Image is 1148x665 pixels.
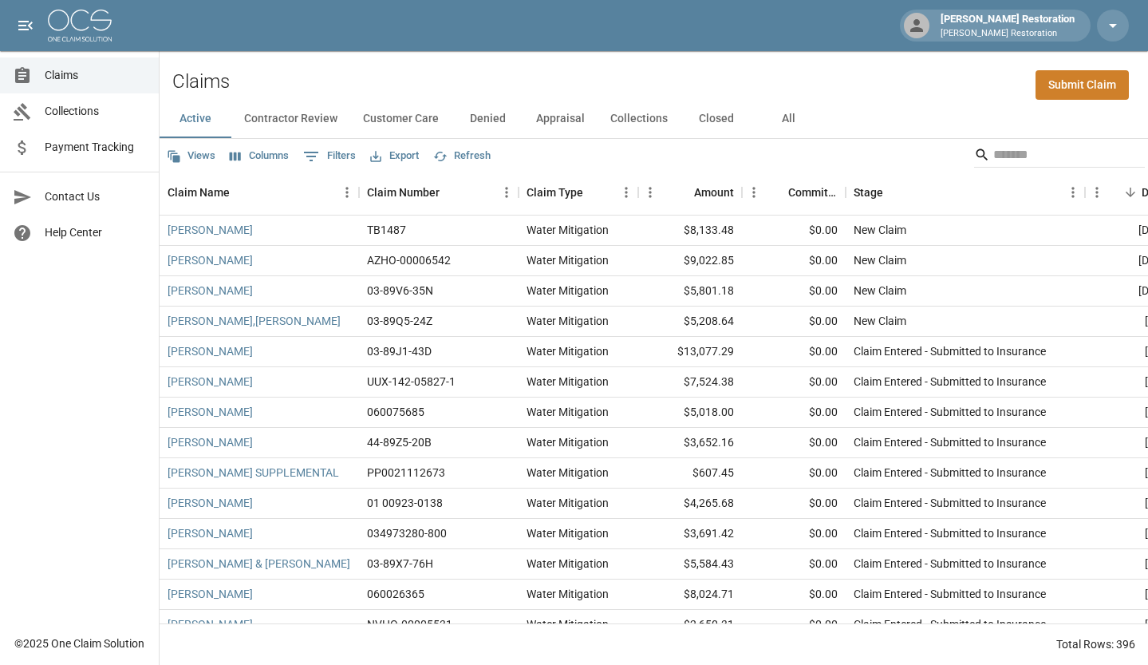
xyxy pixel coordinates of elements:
div: $3,652.16 [638,428,742,458]
div: 44-89Z5-20B [367,434,432,450]
a: [PERSON_NAME] & [PERSON_NAME] [168,556,350,572]
div: Amount [694,170,734,215]
div: Water Mitigation [527,404,609,420]
div: New Claim [854,283,906,299]
button: Sort [672,181,694,204]
button: Refresh [429,144,495,168]
div: NVHO-00005531 [367,616,452,632]
div: Claim Entered - Submitted to Insurance [854,404,1046,420]
span: Help Center [45,224,146,241]
div: Stage [854,170,883,215]
div: New Claim [854,313,906,329]
div: Claim Entered - Submitted to Insurance [854,343,1046,359]
img: ocs-logo-white-transparent.png [48,10,112,42]
button: Export [366,144,423,168]
button: Appraisal [523,100,598,138]
div: © 2025 One Claim Solution [14,635,144,651]
div: Claim Type [527,170,583,215]
div: $0.00 [742,216,846,246]
div: $0.00 [742,276,846,307]
div: Water Mitigation [527,434,609,450]
div: $0.00 [742,307,846,337]
div: Stage [846,170,1085,215]
div: $5,018.00 [638,398,742,428]
button: All [752,100,824,138]
div: Claim Entered - Submitted to Insurance [854,434,1046,450]
div: 01 00923-0138 [367,495,443,511]
a: [PERSON_NAME] [168,586,253,602]
span: Contact Us [45,188,146,205]
div: $0.00 [742,580,846,610]
div: UUX-142-05827-1 [367,374,456,390]
div: Water Mitigation [527,283,609,299]
div: $13,077.29 [638,337,742,367]
button: Active [160,100,231,138]
button: Customer Care [350,100,452,138]
button: Sort [440,181,462,204]
button: Views [163,144,219,168]
button: Sort [230,181,252,204]
div: Claim Type [519,170,638,215]
div: 03-89Q5-24Z [367,313,432,329]
div: $4,265.68 [638,489,742,519]
div: Water Mitigation [527,343,609,359]
div: Claim Name [168,170,230,215]
button: Sort [766,181,788,204]
div: Claim Name [160,170,359,215]
div: Claim Entered - Submitted to Insurance [854,465,1046,481]
a: [PERSON_NAME] [168,434,253,450]
div: Claim Entered - Submitted to Insurance [854,374,1046,390]
p: [PERSON_NAME] Restoration [941,27,1075,41]
div: PP0021112673 [367,465,445,481]
a: [PERSON_NAME] [168,252,253,268]
a: Submit Claim [1036,70,1129,100]
div: AZHO-00006542 [367,252,451,268]
button: Collections [598,100,681,138]
a: [PERSON_NAME] [168,404,253,420]
div: $9,022.85 [638,246,742,276]
button: Menu [638,180,662,204]
div: 03-89J1-43D [367,343,432,359]
div: Water Mitigation [527,616,609,632]
div: Water Mitigation [527,465,609,481]
div: $0.00 [742,549,846,580]
button: Select columns [226,144,293,168]
a: [PERSON_NAME] [168,374,253,390]
div: $0.00 [742,489,846,519]
button: open drawer [10,10,41,42]
div: Water Mitigation [527,495,609,511]
div: $0.00 [742,519,846,549]
div: $5,584.43 [638,549,742,580]
div: $607.45 [638,458,742,489]
div: Claim Entered - Submitted to Insurance [854,616,1046,632]
div: Total Rows: 396 [1056,636,1135,652]
div: Claim Number [359,170,519,215]
button: Sort [1119,181,1142,204]
a: [PERSON_NAME] [168,343,253,359]
div: $8,024.71 [638,580,742,610]
div: Search [974,142,1145,171]
div: 034973280-800 [367,525,447,541]
div: Water Mitigation [527,222,609,238]
button: Menu [742,180,766,204]
div: Water Mitigation [527,313,609,329]
div: Committed Amount [788,170,838,215]
div: $8,133.48 [638,216,742,246]
button: Menu [495,180,519,204]
a: [PERSON_NAME] [168,525,253,541]
a: [PERSON_NAME] [168,495,253,511]
button: Denied [452,100,523,138]
button: Contractor Review [231,100,350,138]
div: Water Mitigation [527,586,609,602]
div: TB1487 [367,222,406,238]
div: $3,691.42 [638,519,742,549]
div: Water Mitigation [527,556,609,572]
div: $0.00 [742,610,846,640]
div: 03-89V6-35N [367,283,433,299]
div: Water Mitigation [527,525,609,541]
div: Water Mitigation [527,374,609,390]
div: Water Mitigation [527,252,609,268]
a: [PERSON_NAME] [168,283,253,299]
div: Claim Entered - Submitted to Insurance [854,556,1046,572]
button: Closed [681,100,752,138]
